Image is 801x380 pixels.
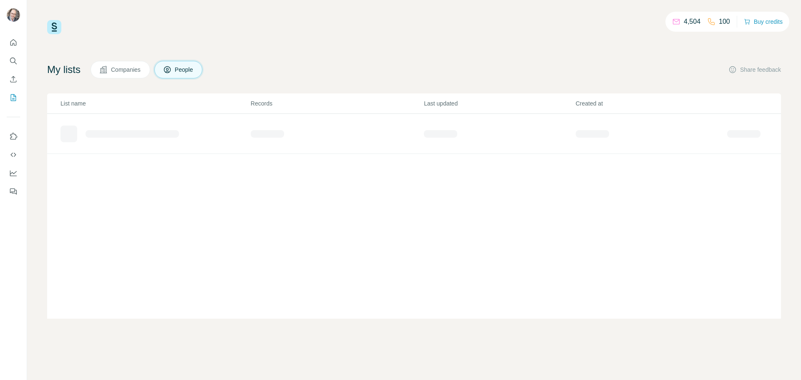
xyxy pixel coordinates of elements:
[728,65,781,74] button: Share feedback
[7,8,20,22] img: Avatar
[7,72,20,87] button: Enrich CSV
[684,17,700,27] p: 4,504
[7,129,20,144] button: Use Surfe on LinkedIn
[7,53,20,68] button: Search
[175,65,194,74] span: People
[744,16,783,28] button: Buy credits
[7,184,20,199] button: Feedback
[424,99,574,108] p: Last updated
[111,65,141,74] span: Companies
[719,17,730,27] p: 100
[47,20,61,34] img: Surfe Logo
[7,90,20,105] button: My lists
[47,63,81,76] h4: My lists
[7,166,20,181] button: Dashboard
[7,147,20,162] button: Use Surfe API
[60,99,250,108] p: List name
[251,99,423,108] p: Records
[576,99,726,108] p: Created at
[7,35,20,50] button: Quick start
